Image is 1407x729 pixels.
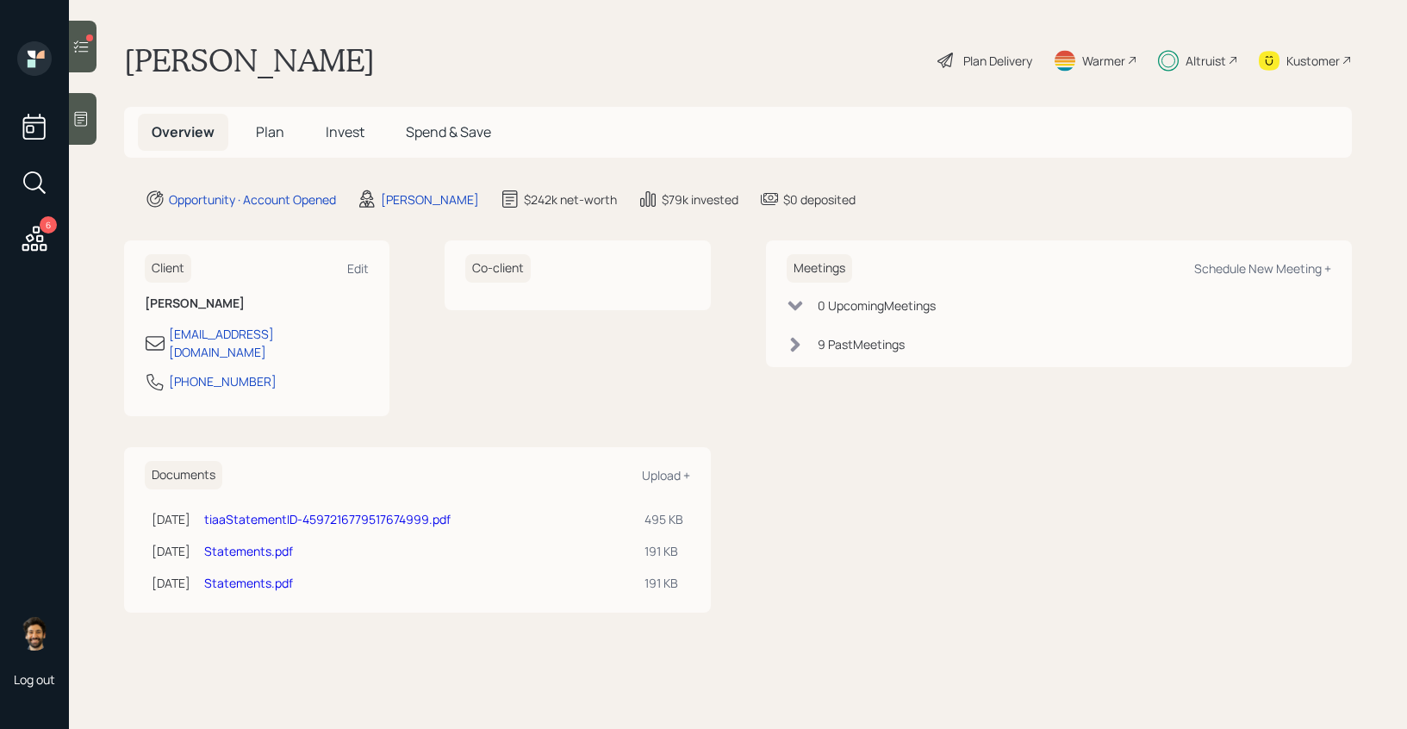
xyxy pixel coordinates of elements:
h6: [PERSON_NAME] [145,296,369,311]
div: [DATE] [152,510,190,528]
div: 191 KB [644,542,683,560]
h6: Documents [145,461,222,489]
div: 0 Upcoming Meeting s [818,296,936,315]
h1: [PERSON_NAME] [124,41,375,79]
span: Overview [152,122,215,141]
div: [DATE] [152,574,190,592]
span: Invest [326,122,364,141]
div: Plan Delivery [963,52,1032,70]
div: Altruist [1186,52,1226,70]
div: Kustomer [1286,52,1340,70]
span: Spend & Save [406,122,491,141]
div: Edit [347,260,369,277]
a: tiaaStatementID-4597216779517674999.pdf [204,511,451,527]
h6: Meetings [787,254,852,283]
a: Statements.pdf [204,575,293,591]
div: Upload + [642,467,690,483]
div: Log out [14,671,55,688]
div: [PERSON_NAME] [381,190,479,209]
div: Warmer [1082,52,1125,70]
a: Statements.pdf [204,543,293,559]
h6: Co-client [465,254,531,283]
div: 9 Past Meeting s [818,335,905,353]
div: Schedule New Meeting + [1194,260,1331,277]
span: Plan [256,122,284,141]
div: [DATE] [152,542,190,560]
div: [PHONE_NUMBER] [169,372,277,390]
h6: Client [145,254,191,283]
div: 495 KB [644,510,683,528]
img: eric-schwartz-headshot.png [17,616,52,651]
div: $242k net-worth [524,190,617,209]
div: 6 [40,216,57,234]
div: $0 deposited [783,190,856,209]
div: Opportunity · Account Opened [169,190,336,209]
div: [EMAIL_ADDRESS][DOMAIN_NAME] [169,325,369,361]
div: 191 KB [644,574,683,592]
div: $79k invested [662,190,738,209]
